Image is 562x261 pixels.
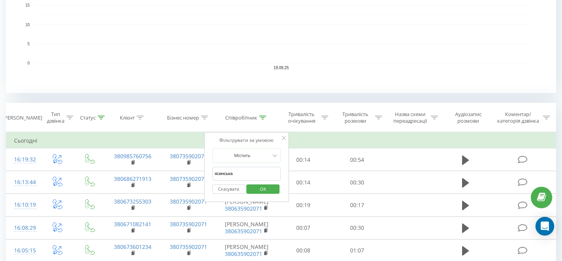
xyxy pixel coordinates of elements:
[212,184,245,194] button: Скасувати
[225,250,262,257] a: 380635902071
[277,194,331,216] td: 00:19
[114,198,151,205] a: 380673255303
[170,175,207,182] a: 380735902071
[14,152,33,167] div: 16:19:32
[212,167,281,181] input: Введіть значення
[252,183,274,195] span: OK
[14,243,33,258] div: 16:05:15
[495,111,541,124] div: Коментар/категорія дзвінка
[14,220,33,236] div: 16:08:29
[170,220,207,228] a: 380735902071
[25,23,30,27] text: 10
[277,148,331,171] td: 00:14
[167,114,199,121] div: Бізнес номер
[212,136,281,144] div: Фільтрувати за умовою
[170,243,207,250] a: 380735902071
[114,220,151,228] a: 380671082141
[170,198,207,205] a: 380735902071
[170,152,207,160] a: 380735902071
[337,111,373,124] div: Тривалість розмови
[277,216,331,239] td: 00:07
[535,217,554,236] div: Open Intercom Messenger
[27,42,30,46] text: 5
[6,133,556,148] td: Сьогодні
[3,114,42,121] div: [PERSON_NAME]
[225,227,262,235] a: 380635902071
[114,152,151,160] a: 380985760756
[25,4,30,8] text: 15
[330,148,384,171] td: 00:54
[447,111,489,124] div: Аудіозапис розмови
[330,171,384,194] td: 00:30
[277,171,331,194] td: 00:14
[114,175,151,182] a: 380686271913
[114,243,151,250] a: 380673601234
[217,194,277,216] td: [PERSON_NAME]
[225,114,257,121] div: Співробітник
[14,197,33,213] div: 16:10:19
[274,66,289,70] text: 19.09.25
[27,61,30,65] text: 0
[284,111,320,124] div: Тривалість очікування
[14,175,33,190] div: 16:13:44
[391,111,429,124] div: Назва схеми переадресації
[330,194,384,216] td: 00:17
[47,111,64,124] div: Тип дзвінка
[247,184,280,194] button: OK
[330,216,384,239] td: 00:30
[120,114,135,121] div: Клієнт
[80,114,96,121] div: Статус
[217,216,277,239] td: [PERSON_NAME]
[225,205,262,212] a: 380635902071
